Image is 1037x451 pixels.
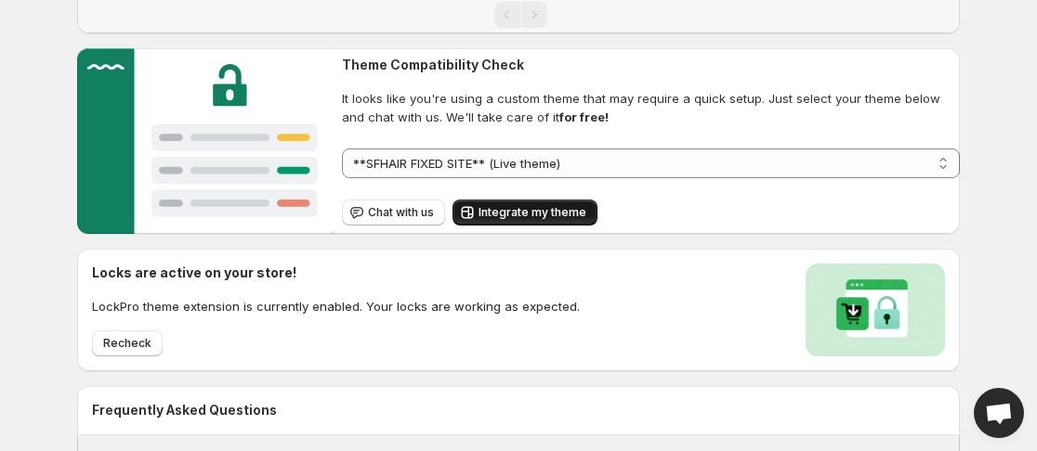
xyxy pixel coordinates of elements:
button: Chat with us [342,200,445,225]
span: Chat with us [368,205,434,220]
h2: Locks are active on your store! [92,264,580,282]
p: LockPro theme extension is currently enabled. Your locks are working as expected. [92,297,580,316]
div: Open chat [974,388,1024,438]
h2: Frequently Asked Questions [92,401,945,419]
strong: for free! [559,110,609,124]
span: Integrate my theme [479,205,586,220]
button: Recheck [92,330,163,356]
h2: Theme Compatibility Check [342,56,960,74]
span: It looks like you're using a custom theme that may require a quick setup. Just select your theme ... [342,89,960,126]
span: Recheck [103,336,151,351]
img: Customer support [77,48,335,234]
img: Locks activated [806,264,945,356]
button: Integrate my theme [453,200,597,225]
